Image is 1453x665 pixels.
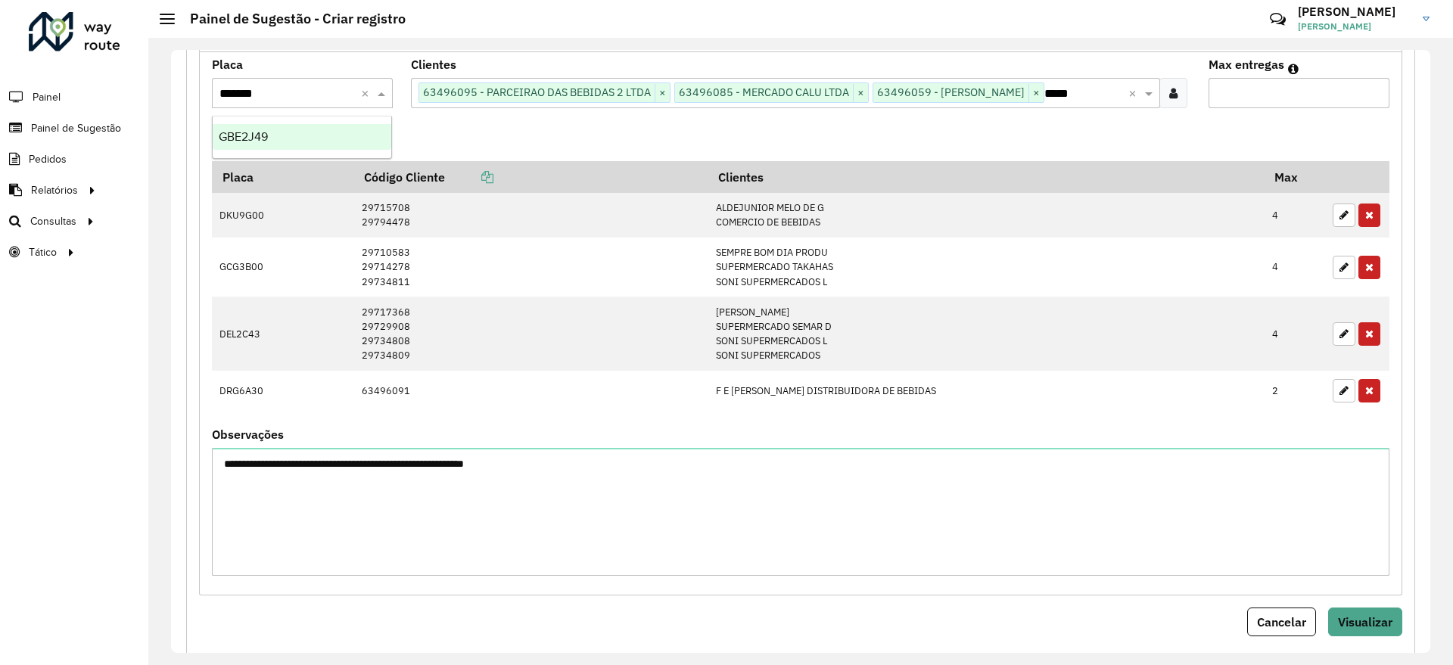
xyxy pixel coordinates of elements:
[853,84,868,102] span: ×
[1265,161,1325,193] th: Max
[353,371,708,410] td: 63496091
[1338,614,1392,629] span: Visualizar
[708,193,1264,238] td: ALDEJUNIOR MELO DE G COMERCIO DE BEBIDAS
[411,55,456,73] label: Clientes
[29,244,57,260] span: Tático
[708,297,1264,371] td: [PERSON_NAME] SUPERMERCADO SEMAR D SONI SUPERMERCADOS L SONI SUPERMERCADOS
[353,161,708,193] th: Código Cliente
[219,130,268,143] span: GBE2J49
[1257,614,1306,629] span: Cancelar
[708,161,1264,193] th: Clientes
[675,83,853,101] span: 63496085 - MERCADO CALU LTDA
[1262,3,1294,36] a: Contato Rápido
[1298,20,1411,33] span: [PERSON_NAME]
[175,11,406,27] h2: Painel de Sugestão - Criar registro
[33,89,61,105] span: Painel
[1209,55,1284,73] label: Max entregas
[708,371,1264,410] td: F E [PERSON_NAME] DISTRIBUIDORA DE BEBIDAS
[212,371,353,410] td: DRG6A30
[1265,238,1325,297] td: 4
[1265,297,1325,371] td: 4
[212,116,392,159] ng-dropdown-panel: Options list
[353,238,708,297] td: 29710583 29714278 29734811
[31,120,121,136] span: Painel de Sugestão
[31,182,78,198] span: Relatórios
[353,297,708,371] td: 29717368 29729908 29734808 29734809
[1288,63,1299,75] em: Máximo de clientes que serão colocados na mesma rota com os clientes informados
[1328,608,1402,636] button: Visualizar
[212,55,243,73] label: Placa
[212,161,353,193] th: Placa
[212,297,353,371] td: DEL2C43
[873,83,1028,101] span: 63496059 - [PERSON_NAME]
[361,84,374,102] span: Clear all
[212,193,353,238] td: DKU9G00
[212,425,284,443] label: Observações
[353,193,708,238] td: 29715708 29794478
[1265,371,1325,410] td: 2
[1028,84,1044,102] span: ×
[1128,84,1141,102] span: Clear all
[30,213,76,229] span: Consultas
[199,52,1402,595] div: Mapas Sugeridos: Placa-Cliente
[1265,193,1325,238] td: 4
[29,151,67,167] span: Pedidos
[1298,5,1411,19] h3: [PERSON_NAME]
[419,83,655,101] span: 63496095 - PARCEIRAO DAS BEBIDAS 2 LTDA
[445,169,493,185] a: Copiar
[1247,608,1316,636] button: Cancelar
[655,84,670,102] span: ×
[708,238,1264,297] td: SEMPRE BOM DIA PRODU SUPERMERCADO TAKAHAS SONI SUPERMERCADOS L
[212,238,353,297] td: GCG3B00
